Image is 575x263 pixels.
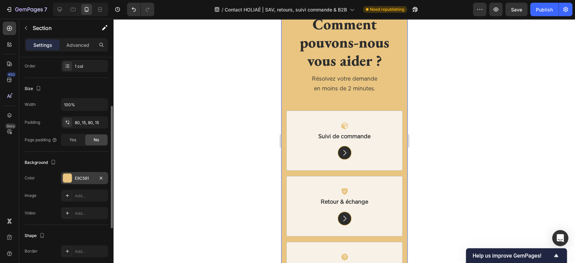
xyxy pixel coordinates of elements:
div: Open Intercom Messenger [552,230,568,246]
div: Padding [25,119,40,125]
p: Résolvez votre demande en moins de 2 minutes. [30,55,96,75]
p: Retour & échange [13,180,113,187]
div: Width [25,101,36,108]
div: Undo/Redo [127,3,154,16]
div: Add... [75,210,106,216]
div: 1 col [75,63,106,69]
div: Size [25,84,42,93]
span: Help us improve GemPages! [473,253,552,259]
span: Yes [69,137,76,143]
iframe: Design area [281,19,408,263]
div: Border [25,248,38,254]
div: Add... [75,249,106,255]
button: 7 [3,3,50,16]
div: Order [25,63,36,69]
span: Contact HOLIAĒ | SAV, retours, suivi commande & B2B [225,6,347,13]
span: No [94,137,99,143]
input: Auto [61,98,108,111]
div: 450 [6,72,16,77]
span: Need republishing [370,6,404,12]
div: Publish [536,6,553,13]
div: E9C581 [75,175,94,181]
div: Add... [75,193,106,199]
div: Shape [25,231,46,240]
span: Save [511,7,522,12]
p: Section [33,24,88,32]
p: 7 [44,5,47,13]
div: Page padding [25,137,57,143]
button: Show survey - Help us improve GemPages! [473,252,560,260]
div: Video [25,210,35,216]
div: 80, 15, 80, 15 [75,120,106,126]
div: Color [25,175,35,181]
span: / [222,6,223,13]
div: Image [25,193,36,199]
p: Suivi de commande [13,114,113,121]
p: Advanced [66,41,89,49]
button: Publish [530,3,558,16]
p: Settings [33,41,52,49]
div: Beta [5,123,16,129]
div: Background [25,158,57,167]
button: Save [505,3,528,16]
